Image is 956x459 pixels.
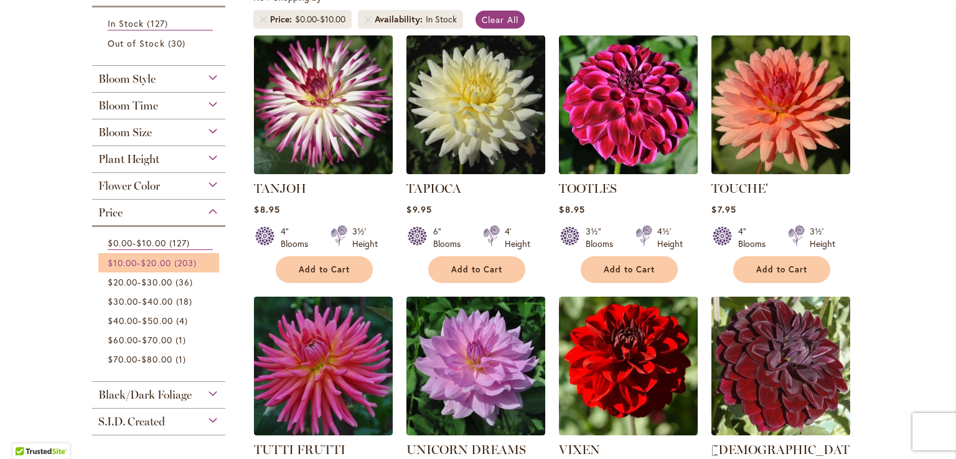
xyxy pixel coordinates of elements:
[108,314,213,327] a: $40.00-$50.00 4
[406,297,545,435] img: UNICORN DREAMS
[375,13,426,25] span: Availability
[108,334,172,346] span: -
[108,295,213,308] a: $30.00-$40.00 18
[320,13,345,25] span: $10.00
[108,237,166,249] span: -
[299,264,350,275] span: Add to Cart
[559,35,698,174] img: Tootles
[108,353,213,366] a: $70.00-$80.00 1
[586,225,621,250] div: 3½" Blooms
[108,237,133,249] span: $0.00
[559,297,698,435] img: VIXEN
[108,353,138,365] span: $70.00
[711,181,768,196] a: TOUCHE'
[406,442,526,457] a: UNICORN DREAMS
[108,276,213,289] a: $20.00-$30.00 36
[108,257,137,269] span: $10.00
[406,426,545,438] a: UNICORN DREAMS
[406,203,431,215] span: $9.95
[433,225,468,250] div: 6" Blooms
[364,16,372,23] a: Remove Availability In Stock
[176,295,195,308] span: 18
[108,236,213,250] a: $0.00-$10.00 127
[108,276,172,288] span: -
[108,333,213,346] a: $60.00-$70.00 1
[406,35,545,174] img: TAPIOCA
[260,16,267,23] a: Remove Price $0.00 - $10.00
[559,181,617,196] a: TOOTLES
[254,442,345,457] a: TUTTI FRUTTI
[505,225,530,250] div: 4' Height
[108,17,144,29] span: In Stock
[270,13,295,25] span: Price
[738,225,773,250] div: 4" Blooms
[141,276,172,288] span: $30.00
[176,276,196,289] span: 36
[810,225,835,250] div: 3½' Height
[559,165,698,177] a: Tootles
[98,206,123,220] span: Price
[169,236,193,249] span: 127
[98,72,156,86] span: Bloom Style
[108,353,172,365] span: -
[98,415,165,429] span: S.I.D. Created
[559,203,584,215] span: $8.95
[147,17,171,30] span: 127
[108,315,173,327] span: -
[108,276,138,288] span: $20.00
[108,295,138,307] span: $30.00
[254,426,393,438] a: TUTTI FRUTTI
[108,17,213,30] a: In Stock 127
[9,415,44,450] iframe: Launch Accessibility Center
[108,295,173,307] span: -
[108,315,138,327] span: $40.00
[476,11,525,29] a: Clear All
[482,14,518,25] span: Clear All
[141,257,171,269] span: $20.00
[174,256,200,269] span: 203
[98,179,160,193] span: Flower Color
[254,165,393,177] a: TANJOH
[559,426,698,438] a: VIXEN
[428,256,525,283] button: Add to Cart
[352,225,378,250] div: 3½' Height
[711,297,850,435] img: VOODOO
[711,203,736,215] span: $7.95
[295,13,317,25] span: $0.00
[136,237,166,249] span: $10.00
[98,126,152,139] span: Bloom Size
[581,256,678,283] button: Add to Cart
[98,99,158,113] span: Bloom Time
[254,35,393,174] img: TANJOH
[176,353,189,366] span: 1
[295,13,345,25] div: -
[141,353,172,365] span: $80.00
[559,442,600,457] a: VIXEN
[756,264,807,275] span: Add to Cart
[604,264,655,275] span: Add to Cart
[711,426,850,438] a: VOODOO
[426,13,457,25] div: In Stock
[176,333,189,346] span: 1
[108,37,213,50] a: Out of Stock 30
[108,37,165,49] span: Out of Stock
[142,295,172,307] span: $40.00
[711,165,850,177] a: TOUCHE'
[254,203,279,215] span: $8.95
[733,256,830,283] button: Add to Cart
[406,181,461,196] a: TAPIOCA
[108,334,138,346] span: $60.00
[657,225,683,250] div: 4½' Height
[142,315,172,327] span: $50.00
[711,35,850,174] img: TOUCHE'
[176,314,191,327] span: 4
[276,256,373,283] button: Add to Cart
[254,181,306,196] a: TANJOH
[254,297,393,435] img: TUTTI FRUTTI
[142,334,172,346] span: $70.00
[108,256,213,269] a: $10.00-$20.00 203
[406,165,545,177] a: TAPIOCA
[108,257,171,269] span: -
[98,152,159,166] span: Plant Height
[281,225,316,250] div: 4" Blooms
